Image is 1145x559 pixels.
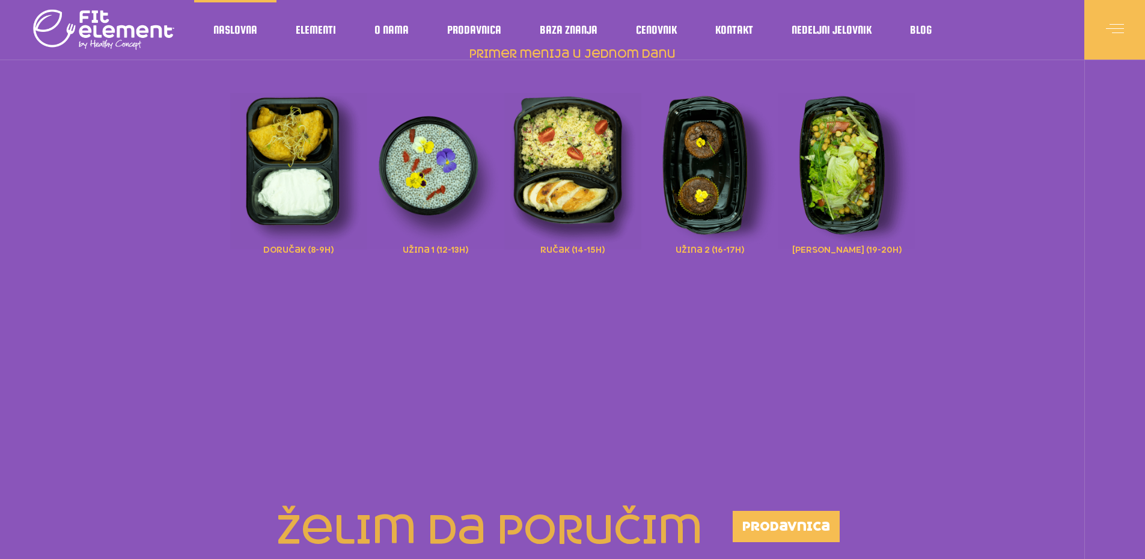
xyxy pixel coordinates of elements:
[236,511,703,550] h2: želim da poručim
[540,27,597,33] span: Baza znanja
[447,27,501,33] span: Prodavnica
[792,27,872,33] span: Nedeljni jelovnik
[296,27,336,33] span: Elementi
[468,48,677,61] a: primer menija u jednom danu
[715,27,753,33] span: Kontakt
[230,76,915,275] div: primer menija u jednom danu
[742,520,830,533] span: prodavnica
[676,242,744,256] span: užina 2 (16-17h)
[910,27,932,33] span: Blog
[403,242,468,256] span: užina 1 (12-13h)
[792,242,902,256] span: [PERSON_NAME] (19-20h)
[213,27,257,33] span: Naslovna
[263,242,334,256] span: doručak (8-9h)
[540,242,605,256] span: ručak (14-15h)
[33,6,174,54] img: logo light
[374,27,409,33] span: O nama
[733,511,840,542] a: prodavnica
[636,27,677,33] span: Cenovnik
